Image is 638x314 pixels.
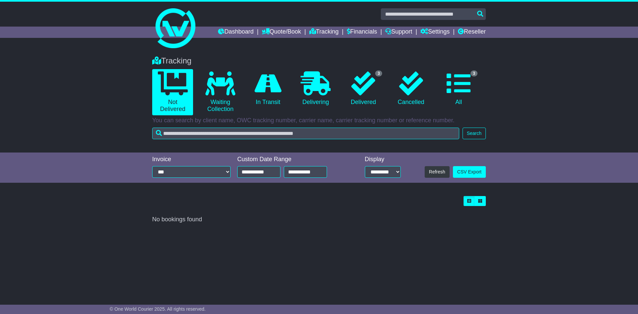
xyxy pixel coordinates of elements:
a: Cancelled [390,69,431,108]
a: Tracking [309,27,339,38]
button: Refresh [425,166,450,178]
a: Financials [347,27,377,38]
a: Waiting Collection [200,69,241,115]
a: In Transit [248,69,288,108]
button: Search [463,128,486,139]
div: Tracking [149,56,489,66]
a: Delivering [295,69,336,108]
div: No bookings found [152,216,486,223]
span: 3 [375,70,382,76]
a: 3 Delivered [343,69,384,108]
span: © One World Courier 2025. All rights reserved. [110,306,206,312]
a: Reseller [458,27,486,38]
a: 3 All [438,69,479,108]
span: 3 [471,70,478,76]
a: Settings [420,27,450,38]
div: Invoice [152,156,231,163]
a: Quote/Book [262,27,301,38]
a: Support [385,27,412,38]
div: Custom Date Range [237,156,344,163]
div: Display [365,156,401,163]
a: Not Delivered [152,69,193,115]
a: Dashboard [218,27,254,38]
a: CSV Export [453,166,486,178]
p: You can search by client name, OWC tracking number, carrier name, carrier tracking number or refe... [152,117,486,124]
